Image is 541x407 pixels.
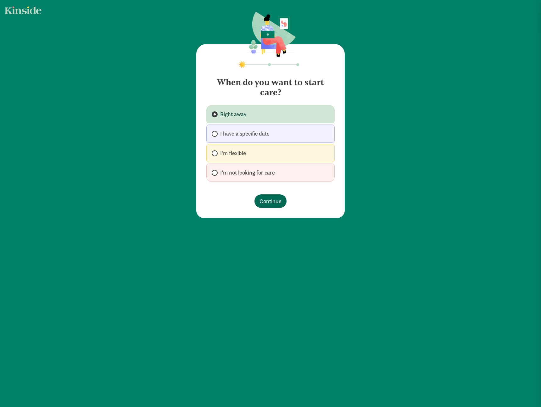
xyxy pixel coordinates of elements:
[220,130,270,137] span: I have a specific date
[254,194,287,208] button: Continue
[220,149,246,157] span: I'm flexible
[259,197,282,205] span: Continue
[220,110,247,118] span: Right away
[220,169,275,176] span: I’m not looking for care
[206,72,335,98] h4: When do you want to start care?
